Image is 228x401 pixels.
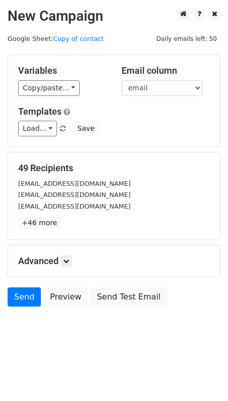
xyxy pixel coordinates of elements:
h5: Advanced [18,256,210,267]
a: Preview [43,287,88,307]
a: Send [8,287,41,307]
small: [EMAIL_ADDRESS][DOMAIN_NAME] [18,180,131,187]
a: Templates [18,106,62,117]
a: Daily emails left: 50 [153,35,220,42]
a: Load... [18,121,57,136]
span: Daily emails left: 50 [153,33,220,44]
a: Copy/paste... [18,80,80,96]
h5: Variables [18,65,106,76]
h5: 49 Recipients [18,163,210,174]
h5: Email column [122,65,210,76]
button: Save [73,121,99,136]
h2: New Campaign [8,8,220,25]
a: +46 more [18,217,61,229]
iframe: Chat Widget [178,353,228,401]
small: [EMAIL_ADDRESS][DOMAIN_NAME] [18,191,131,198]
a: Copy of contact [53,35,103,42]
small: Google Sheet: [8,35,104,42]
small: [EMAIL_ADDRESS][DOMAIN_NAME] [18,203,131,210]
a: Send Test Email [90,287,167,307]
